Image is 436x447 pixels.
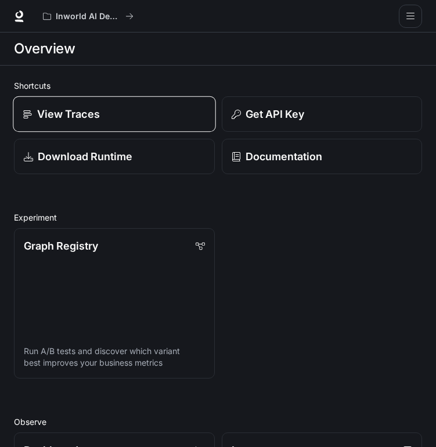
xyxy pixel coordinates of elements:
p: Documentation [246,149,322,164]
button: All workspaces [38,5,139,28]
button: Get API Key [222,96,423,132]
p: Download Runtime [38,149,132,164]
a: View Traces [13,96,215,132]
h2: Shortcuts [14,80,422,92]
a: Documentation [222,139,423,174]
h1: Overview [14,37,75,60]
h2: Observe [14,416,422,428]
p: Inworld AI Demos [56,12,121,21]
p: Graph Registry [24,238,98,254]
button: open drawer [399,5,422,28]
p: Get API Key [246,106,304,122]
a: Graph RegistryRun A/B tests and discover which variant best improves your business metrics [14,228,215,378]
a: Download Runtime [14,139,215,174]
p: View Traces [37,106,100,122]
p: Run A/B tests and discover which variant best improves your business metrics [24,345,205,369]
h2: Experiment [14,211,422,223]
